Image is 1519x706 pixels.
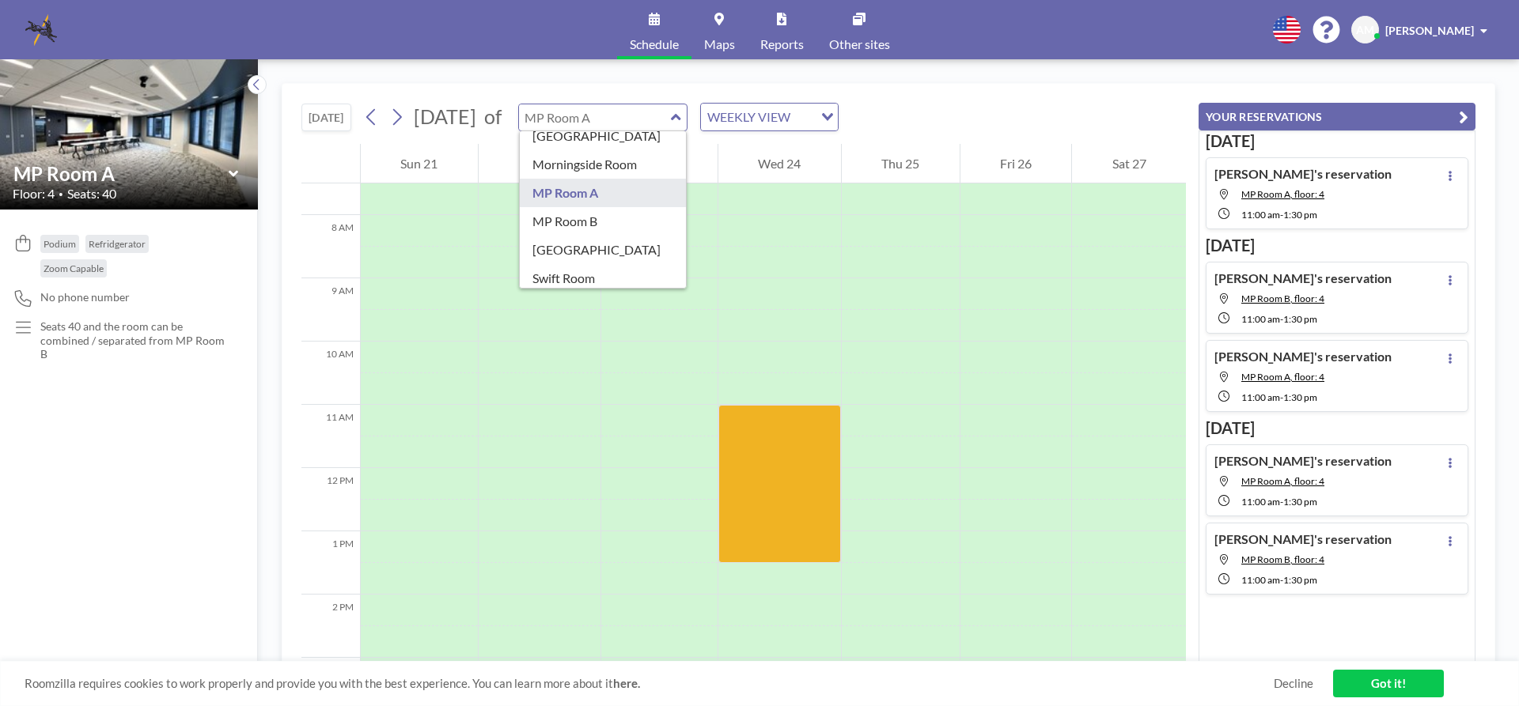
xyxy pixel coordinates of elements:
[520,207,687,236] div: MP Room B
[67,186,116,202] span: Seats: 40
[361,144,478,183] div: Sun 21
[301,215,360,278] div: 8 AM
[1280,313,1283,325] span: -
[960,144,1072,183] div: Fri 26
[1206,418,1468,438] h3: [DATE]
[520,179,687,207] div: MP Room A
[1283,313,1317,325] span: 1:30 PM
[25,14,57,46] img: organization-logo
[1280,391,1283,403] span: -
[1356,23,1374,37] span: AM
[44,262,104,274] span: Zoom Capable
[89,238,146,250] span: Refridgerator
[301,531,360,595] div: 1 PM
[1241,553,1324,565] span: MP Room B, floor: 4
[1280,209,1283,221] span: -
[484,104,502,129] span: of
[1214,166,1392,182] h4: [PERSON_NAME]'s reservation
[1241,188,1324,200] span: MP Room A, floor: 4
[1214,453,1392,469] h4: [PERSON_NAME]'s reservation
[13,162,229,185] input: MP Room A
[1283,574,1317,586] span: 1:30 PM
[414,104,476,128] span: [DATE]
[1274,676,1313,691] a: Decline
[704,107,794,127] span: WEEKLY VIEW
[13,186,55,202] span: Floor: 4
[1280,496,1283,508] span: -
[301,152,360,215] div: 7 AM
[704,38,735,51] span: Maps
[1214,349,1392,364] h4: [PERSON_NAME]'s reservation
[613,676,640,690] a: here.
[630,38,679,51] span: Schedule
[301,104,351,131] button: [DATE]
[1206,236,1468,255] h3: [DATE]
[301,595,360,658] div: 2 PM
[40,290,130,304] span: No phone number
[520,150,687,179] div: Morningside Room
[1241,293,1324,304] span: MP Room B, floor: 4
[520,122,687,150] div: [GEOGRAPHIC_DATA]
[1333,670,1444,697] a: Got it!
[301,278,360,342] div: 9 AM
[1241,313,1280,325] span: 11:00 AM
[520,264,687,293] div: Swift Room
[1241,496,1280,508] span: 11:00 AM
[1214,270,1392,286] h4: [PERSON_NAME]'s reservation
[1241,371,1324,383] span: MP Room A, floor: 4
[25,676,1274,691] span: Roomzilla requires cookies to work properly and provide you with the best experience. You can lea...
[1283,496,1317,508] span: 1:30 PM
[301,342,360,405] div: 10 AM
[718,144,841,183] div: Wed 24
[760,38,804,51] span: Reports
[795,107,812,127] input: Search for option
[519,104,671,130] input: MP Room A
[1199,103,1475,130] button: YOUR RESERVATIONS
[1241,574,1280,586] span: 11:00 AM
[301,468,360,531] div: 12 PM
[1241,475,1324,487] span: MP Room A, floor: 4
[1241,391,1280,403] span: 11:00 AM
[1385,24,1474,37] span: [PERSON_NAME]
[40,319,226,361] p: Seats 40 and the room can be combined / separated from MP Room B
[829,38,890,51] span: Other sites
[520,236,687,264] div: [GEOGRAPHIC_DATA]
[701,104,838,130] div: Search for option
[1280,574,1283,586] span: -
[1214,531,1392,547] h4: [PERSON_NAME]'s reservation
[44,238,76,250] span: Podium
[301,405,360,468] div: 11 AM
[1283,209,1317,221] span: 1:30 PM
[1072,144,1186,183] div: Sat 27
[59,189,63,199] span: •
[1241,209,1280,221] span: 11:00 AM
[1283,391,1317,403] span: 1:30 PM
[479,144,601,183] div: Mon 22
[1206,131,1468,151] h3: [DATE]
[842,144,960,183] div: Thu 25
